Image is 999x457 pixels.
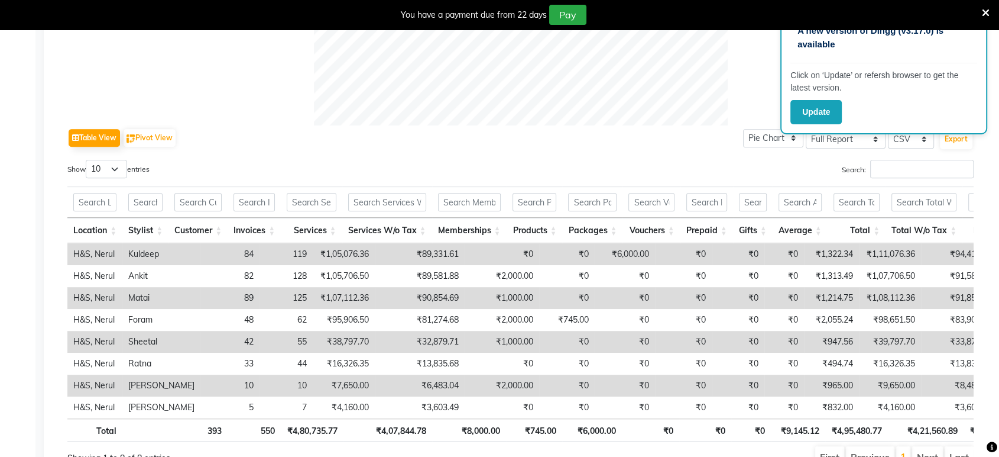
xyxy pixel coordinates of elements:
td: ₹0 [465,353,539,375]
td: ₹6,483.04 [375,375,465,397]
td: 44 [260,353,313,375]
td: ₹0 [712,309,764,331]
td: ₹91,581.88 [921,265,998,287]
td: 42 [200,331,260,353]
th: ₹0 [679,419,731,442]
td: ₹4,160.00 [313,397,375,419]
td: ₹0 [539,243,595,265]
td: 33 [200,353,260,375]
td: 5 [200,397,260,419]
td: ₹0 [655,375,712,397]
td: 62 [260,309,313,331]
td: ₹94,416.36 [921,243,998,265]
td: ₹0 [595,331,655,353]
td: 82 [200,265,260,287]
td: ₹494.74 [804,353,859,375]
td: ₹0 [595,375,655,397]
input: Search Customer [174,193,222,211]
th: ₹4,95,480.77 [825,419,888,442]
td: ₹1,07,706.50 [859,265,921,287]
td: ₹0 [712,331,764,353]
th: Invoices: activate to sort column ascending [228,218,281,243]
td: ₹0 [764,309,804,331]
img: pivot.png [127,134,135,143]
p: Click on ‘Update’ or refersh browser to get the latest version. [790,69,977,94]
th: Services W/o Tax: activate to sort column ascending [342,218,432,243]
td: ₹0 [595,353,655,375]
td: ₹8,483.04 [921,375,998,397]
th: Stylist: activate to sort column ascending [122,218,168,243]
th: Gifts: activate to sort column ascending [733,218,773,243]
td: ₹4,160.00 [859,397,921,419]
button: Pivot View [124,129,176,147]
td: ₹0 [655,265,712,287]
td: ₹7,650.00 [313,375,375,397]
td: ₹3,603.49 [375,397,465,419]
input: Search Invoices [233,193,275,211]
input: Search Average [779,193,822,211]
td: ₹0 [764,243,804,265]
td: H&S, Nerul [67,331,122,353]
td: 89 [200,287,260,309]
td: H&S, Nerul [67,309,122,331]
td: ₹38,797.70 [313,331,375,353]
td: ₹2,055.24 [804,309,859,331]
td: 84 [200,243,260,265]
td: ₹0 [595,309,655,331]
button: Pay [549,5,586,25]
td: ₹0 [465,243,539,265]
input: Search Prepaid [686,193,727,211]
td: ₹0 [655,397,712,419]
th: ₹4,80,735.77 [281,419,343,442]
td: ₹0 [712,353,764,375]
th: Total: activate to sort column ascending [828,218,886,243]
td: 55 [260,331,313,353]
td: 119 [260,243,313,265]
td: ₹0 [712,397,764,419]
td: ₹745.00 [539,309,595,331]
th: Products: activate to sort column ascending [507,218,563,243]
td: ₹89,581.88 [375,265,465,287]
td: ₹0 [539,397,595,419]
th: Average: activate to sort column ascending [773,218,828,243]
td: ₹0 [539,375,595,397]
td: H&S, Nerul [67,353,122,375]
td: ₹32,879.71 [375,331,465,353]
th: ₹0 [622,419,679,442]
input: Search Products [513,193,557,211]
td: 10 [260,375,313,397]
button: Update [790,100,842,124]
td: ₹90,854.69 [375,287,465,309]
input: Search Total [833,193,880,211]
button: Table View [69,129,120,147]
select: Showentries [86,160,127,178]
td: [PERSON_NAME] [122,397,200,419]
th: 393 [168,419,228,442]
input: Search Stylist [128,193,163,211]
td: Ankit [122,265,200,287]
input: Search Services W/o Tax [348,193,426,211]
td: ₹832.00 [804,397,859,419]
div: You have a payment due from 22 days [401,9,547,21]
td: ₹0 [655,243,712,265]
td: ₹39,797.70 [859,331,921,353]
td: H&S, Nerul [67,287,122,309]
td: ₹0 [539,353,595,375]
td: ₹0 [764,353,804,375]
td: ₹13,835.68 [375,353,465,375]
td: ₹0 [539,331,595,353]
th: Services: activate to sort column ascending [281,218,342,243]
td: ₹16,326.35 [859,353,921,375]
td: ₹1,322.34 [804,243,859,265]
td: ₹1,000.00 [465,331,539,353]
td: ₹2,000.00 [465,309,539,331]
td: ₹98,651.50 [859,309,921,331]
td: ₹0 [655,309,712,331]
td: ₹0 [539,287,595,309]
input: Search Services [287,193,336,211]
p: A new version of Dingg (v3.17.0) is available [797,24,970,51]
td: ₹1,07,112.36 [313,287,375,309]
td: 10 [200,375,260,397]
button: Export [940,129,972,149]
th: ₹9,145.12 [771,419,825,442]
